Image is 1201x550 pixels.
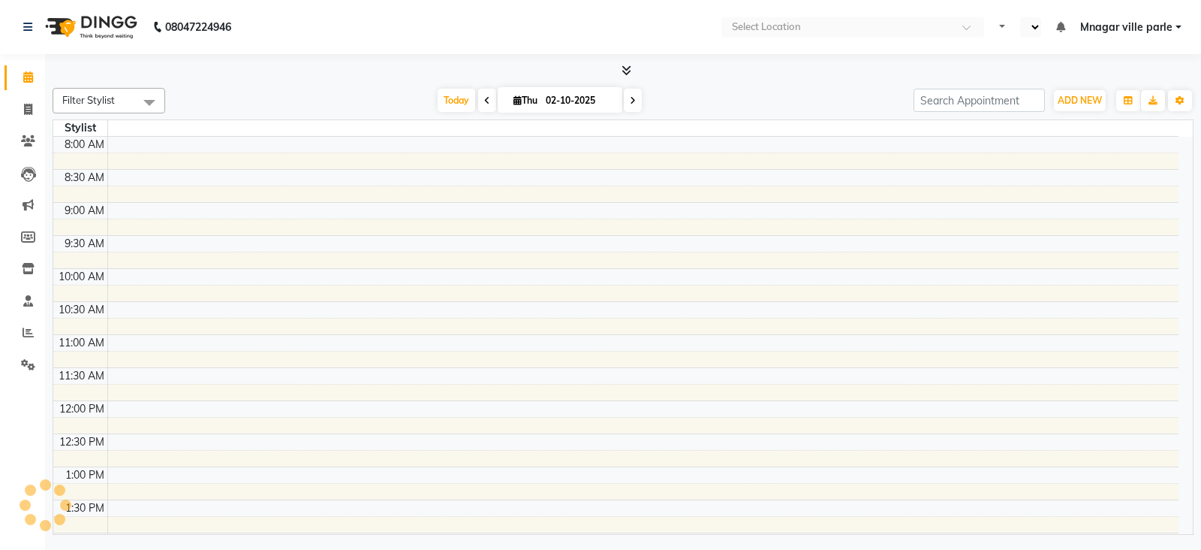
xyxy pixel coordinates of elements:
input: 2025-10-02 [541,89,616,112]
div: 2:00 PM [62,533,107,549]
input: Search Appointment [914,89,1045,112]
span: Mnagar ville parle [1080,20,1172,35]
div: 1:30 PM [62,500,107,516]
b: 08047224946 [165,6,231,48]
div: 1:00 PM [62,467,107,483]
button: ADD NEW [1054,90,1106,111]
div: 11:30 AM [56,368,107,384]
span: Thu [510,95,541,106]
div: Select Location [732,20,801,35]
div: 12:00 PM [56,401,107,417]
div: Stylist [53,120,107,136]
div: 8:30 AM [62,170,107,186]
img: logo [38,6,141,48]
div: 10:30 AM [56,302,107,318]
div: 12:30 PM [56,434,107,450]
span: ADD NEW [1058,95,1102,106]
div: 11:00 AM [56,335,107,351]
div: 10:00 AM [56,269,107,285]
div: 9:00 AM [62,203,107,219]
span: Filter Stylist [62,94,115,106]
div: 9:30 AM [62,236,107,252]
div: 8:00 AM [62,137,107,153]
span: Today [438,89,475,112]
